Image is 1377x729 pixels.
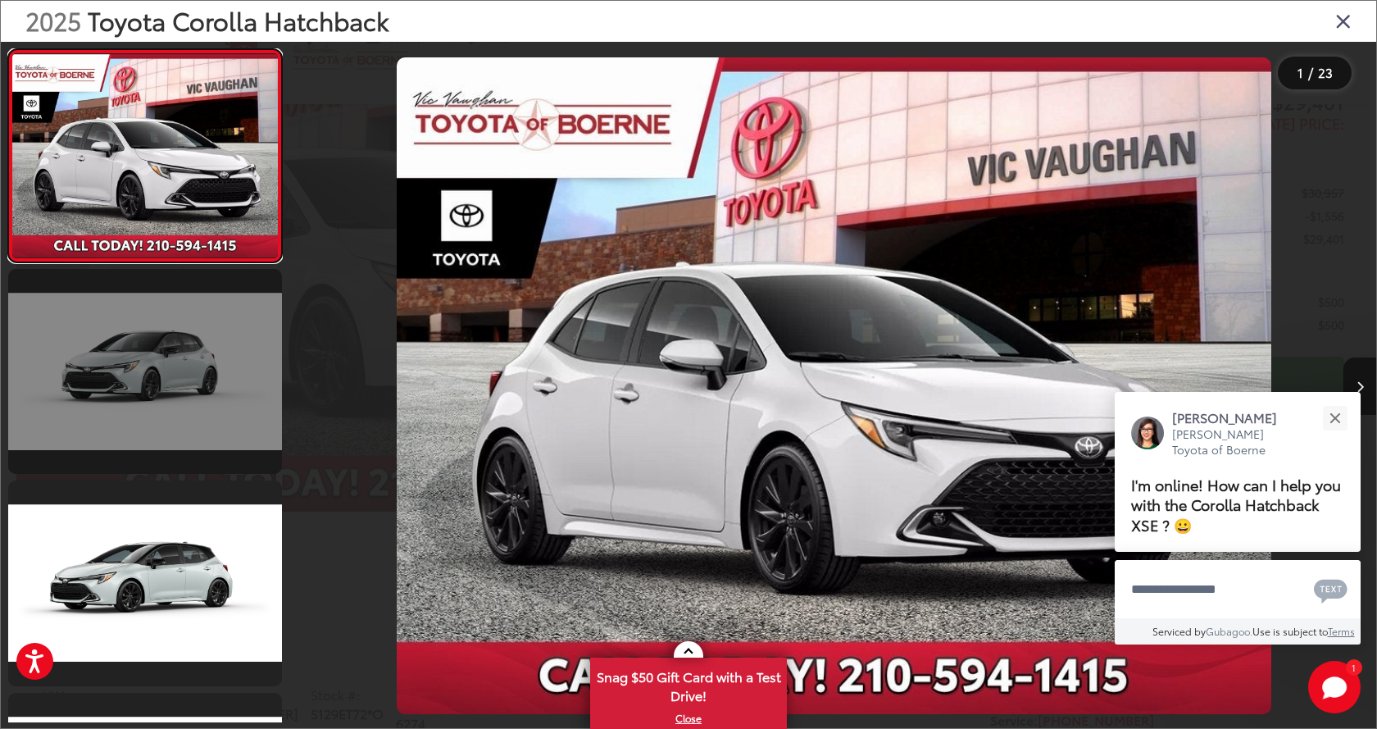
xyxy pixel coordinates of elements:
[1314,577,1347,604] svg: Text
[1131,474,1341,536] span: I'm online! How can I help you with the Corolla Hatchback XSE ? 😀
[1297,63,1303,81] span: 1
[293,57,1376,713] div: 2025 Toyota Corolla Hatchback XSE 0
[1335,10,1352,31] i: Close gallery
[1317,400,1352,435] button: Close
[1172,408,1293,426] p: [PERSON_NAME]
[1115,560,1361,619] textarea: Type your message
[1308,661,1361,713] button: Toggle Chat Window
[88,2,389,38] span: Toyota Corolla Hatchback
[10,54,280,257] img: 2025 Toyota Corolla Hatchback XSE
[1115,392,1361,645] div: Close[PERSON_NAME][PERSON_NAME] Toyota of BoerneI'm online! How can I help you with the Corolla H...
[1307,67,1315,79] span: /
[1343,358,1376,415] button: Next image
[1152,624,1206,638] span: Serviced by
[1206,624,1252,638] a: Gubagoo.
[1172,426,1293,458] p: [PERSON_NAME] Toyota of Boerne
[1318,63,1333,81] span: 23
[6,505,284,663] img: 2025 Toyota Corolla Hatchback XSE
[1352,663,1356,671] span: 1
[1252,624,1328,638] span: Use is subject to
[1309,571,1352,608] button: Chat with SMS
[397,57,1271,713] img: 2025 Toyota Corolla Hatchback XSE
[1308,661,1361,713] svg: Start Chat
[25,2,81,38] span: 2025
[592,659,785,709] span: Snag $50 Gift Card with a Test Drive!
[1328,624,1355,638] a: Terms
